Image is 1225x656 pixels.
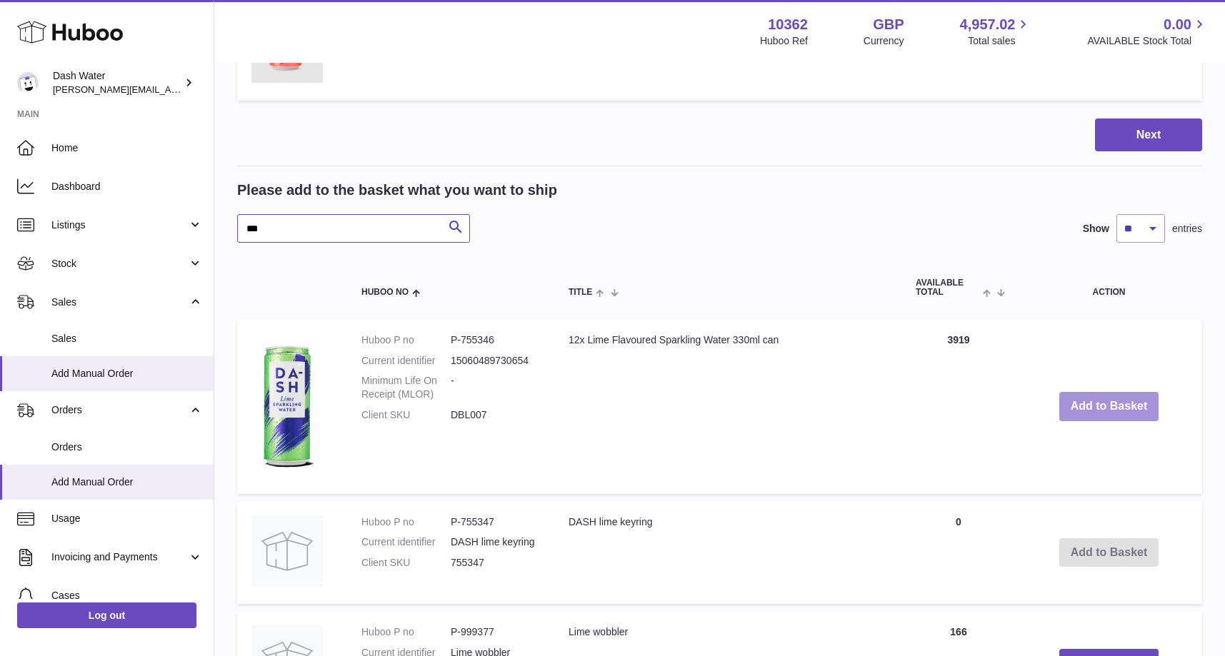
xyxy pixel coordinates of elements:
a: 4,957.02 Total sales [960,15,1032,48]
span: Stock [51,257,188,271]
span: [PERSON_NAME][EMAIL_ADDRESS][DOMAIN_NAME] [53,84,286,95]
dd: - [451,374,540,401]
td: 12x Lime Flavoured Sparkling Water 330ml can [554,319,901,494]
h2: Please add to the basket what you want to ship [237,181,557,200]
dd: P-999377 [451,625,540,639]
dt: Current identifier [361,535,451,549]
span: Usage [51,512,203,525]
img: 12x Lime Flavoured Sparkling Water 330ml can [251,333,323,476]
td: 0 [901,501,1016,605]
span: Total sales [968,34,1031,48]
span: Add Manual Order [51,367,203,380]
span: 0.00 [1164,15,1191,34]
span: Listings [51,218,188,232]
th: Action [1016,264,1202,311]
span: Sales [51,332,203,345]
dt: Huboo P no [361,515,451,529]
dt: Huboo P no [361,625,451,639]
dd: 15060489730654 [451,354,540,368]
span: AVAILABLE Stock Total [1087,34,1208,48]
span: Sales [51,296,188,309]
strong: 10362 [768,15,808,34]
strong: GBP [873,15,904,34]
button: Add to Basket [1059,392,1159,421]
dt: Huboo P no [361,333,451,347]
dd: 755347 [451,556,540,570]
div: Dash Water [53,69,181,96]
button: Next [1095,118,1202,152]
span: Cases [51,589,203,602]
span: Orders [51,403,188,417]
span: Orders [51,440,203,454]
a: Log out [17,602,196,628]
span: entries [1172,222,1202,236]
span: Dashboard [51,180,203,193]
dt: Current identifier [361,354,451,368]
dd: DBL007 [451,408,540,422]
img: james@dash-water.com [17,72,39,94]
span: Home [51,141,203,155]
span: Huboo no [361,288,409,297]
dt: Client SKU [361,408,451,422]
dd: DASH lime keyring [451,535,540,549]
span: Add Manual Order [51,475,203,489]
span: AVAILABLE Total [916,278,979,297]
dd: P-755347 [451,515,540,529]
a: 0.00 AVAILABLE Stock Total [1087,15,1208,48]
dd: P-755346 [451,333,540,347]
span: 4,957.02 [960,15,1016,34]
dt: Client SKU [361,556,451,570]
span: Title [569,288,592,297]
div: Currency [864,34,904,48]
img: DASH lime keyring [251,515,323,587]
div: Huboo Ref [760,34,808,48]
label: Show [1083,222,1109,236]
td: 3919 [901,319,1016,494]
td: DASH lime keyring [554,501,901,605]
dt: Minimum Life On Receipt (MLOR) [361,374,451,401]
span: Invoicing and Payments [51,550,188,564]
